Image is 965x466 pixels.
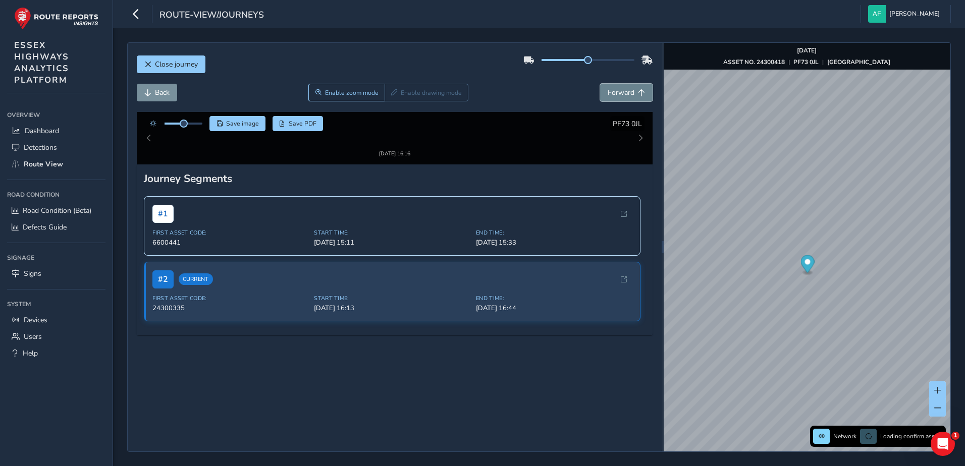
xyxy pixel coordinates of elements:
[7,156,105,172] a: Route View
[24,269,41,278] span: Signs
[613,119,642,129] span: PF73 0JL
[24,332,42,341] span: Users
[314,285,470,293] span: Start Time:
[24,159,63,169] span: Route View
[314,229,470,238] span: [DATE] 15:11
[152,196,174,214] span: # 1
[364,127,425,137] img: Thumbnail frame
[7,123,105,139] a: Dashboard
[476,220,632,227] span: End Time:
[325,89,379,97] span: Enable zoom mode
[7,297,105,312] div: System
[723,58,890,66] div: | |
[152,229,308,238] span: 6600441
[476,295,632,304] span: [DATE] 16:44
[7,139,105,156] a: Detections
[24,315,47,325] span: Devices
[476,229,632,238] span: [DATE] 15:33
[14,7,98,30] img: rr logo
[24,143,57,152] span: Detections
[289,120,316,128] span: Save PDF
[868,5,886,23] img: diamond-layout
[23,222,67,232] span: Defects Guide
[7,219,105,236] a: Defects Guide
[7,312,105,328] a: Devices
[880,432,943,440] span: Loading confirm assets
[152,285,308,293] span: First Asset Code:
[179,265,213,276] span: Current
[137,55,205,73] button: Close journey
[723,58,785,66] strong: ASSET NO. 24300418
[226,120,259,128] span: Save image
[827,58,890,66] strong: [GEOGRAPHIC_DATA]
[793,58,819,66] strong: PF73 0JL
[152,295,308,304] span: 24300335
[14,39,69,86] span: ESSEX HIGHWAYS ANALYTICS PLATFORM
[152,261,174,279] span: # 2
[273,116,324,131] button: PDF
[7,202,105,219] a: Road Condition (Beta)
[868,5,943,23] button: [PERSON_NAME]
[800,255,814,276] div: Map marker
[155,60,198,69] span: Close journey
[137,84,177,101] button: Back
[7,250,105,265] div: Signage
[23,348,38,358] span: Help
[889,5,940,23] span: [PERSON_NAME]
[144,162,646,177] div: Journey Segments
[155,88,170,97] span: Back
[314,295,470,304] span: [DATE] 16:13
[314,220,470,227] span: Start Time:
[931,432,955,456] iframe: Intercom live chat
[833,432,856,440] span: Network
[23,206,91,215] span: Road Condition (Beta)
[308,84,385,101] button: Zoom
[7,345,105,362] a: Help
[951,432,959,440] span: 1
[7,265,105,282] a: Signs
[364,137,425,144] div: [DATE] 16:16
[159,9,264,23] span: route-view/journeys
[25,126,59,136] span: Dashboard
[209,116,265,131] button: Save
[797,46,817,54] strong: [DATE]
[152,220,308,227] span: First Asset Code:
[7,328,105,345] a: Users
[600,84,653,101] button: Forward
[7,187,105,202] div: Road Condition
[7,107,105,123] div: Overview
[476,285,632,293] span: End Time:
[608,88,634,97] span: Forward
